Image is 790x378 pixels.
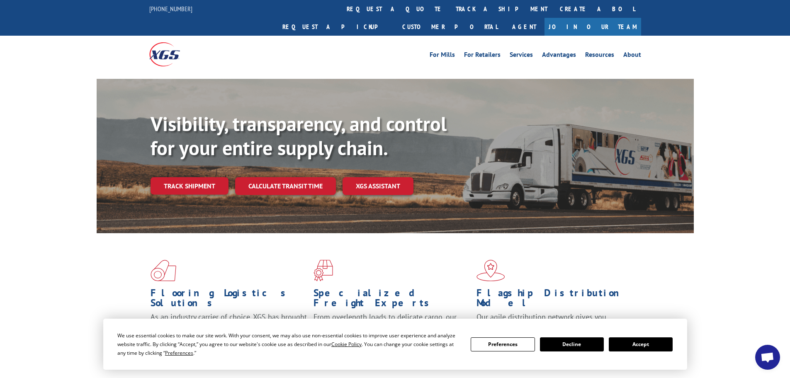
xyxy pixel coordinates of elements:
[314,260,333,281] img: xgs-icon-focused-on-flooring-red
[151,312,307,341] span: As an industry carrier of choice, XGS has brought innovation and dedication to flooring logistics...
[585,51,614,61] a: Resources
[476,312,629,332] span: Our agile distribution network gives you nationwide inventory management on demand.
[540,337,604,351] button: Decline
[151,288,307,312] h1: Flooring Logistics Solutions
[471,337,535,351] button: Preferences
[151,260,176,281] img: xgs-icon-total-supply-chain-intelligence-red
[430,51,455,61] a: For Mills
[151,177,228,195] a: Track shipment
[235,177,336,195] a: Calculate transit time
[396,18,504,36] a: Customer Portal
[165,349,193,356] span: Preferences
[476,260,505,281] img: xgs-icon-flagship-distribution-model-red
[544,18,641,36] a: Join Our Team
[343,177,413,195] a: XGS ASSISTANT
[276,18,396,36] a: Request a pickup
[103,319,687,370] div: Cookie Consent Prompt
[504,18,544,36] a: Agent
[510,51,533,61] a: Services
[314,288,470,312] h1: Specialized Freight Experts
[149,5,192,13] a: [PHONE_NUMBER]
[609,337,673,351] button: Accept
[331,341,362,348] span: Cookie Policy
[151,111,447,161] b: Visibility, transparency, and control for your entire supply chain.
[117,331,461,357] div: We use essential cookies to make our site work. With your consent, we may also use non-essential ...
[542,51,576,61] a: Advantages
[476,288,633,312] h1: Flagship Distribution Model
[623,51,641,61] a: About
[755,345,780,370] div: Open chat
[314,312,470,349] p: From overlength loads to delicate cargo, our experienced staff knows the best way to move your fr...
[464,51,501,61] a: For Retailers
